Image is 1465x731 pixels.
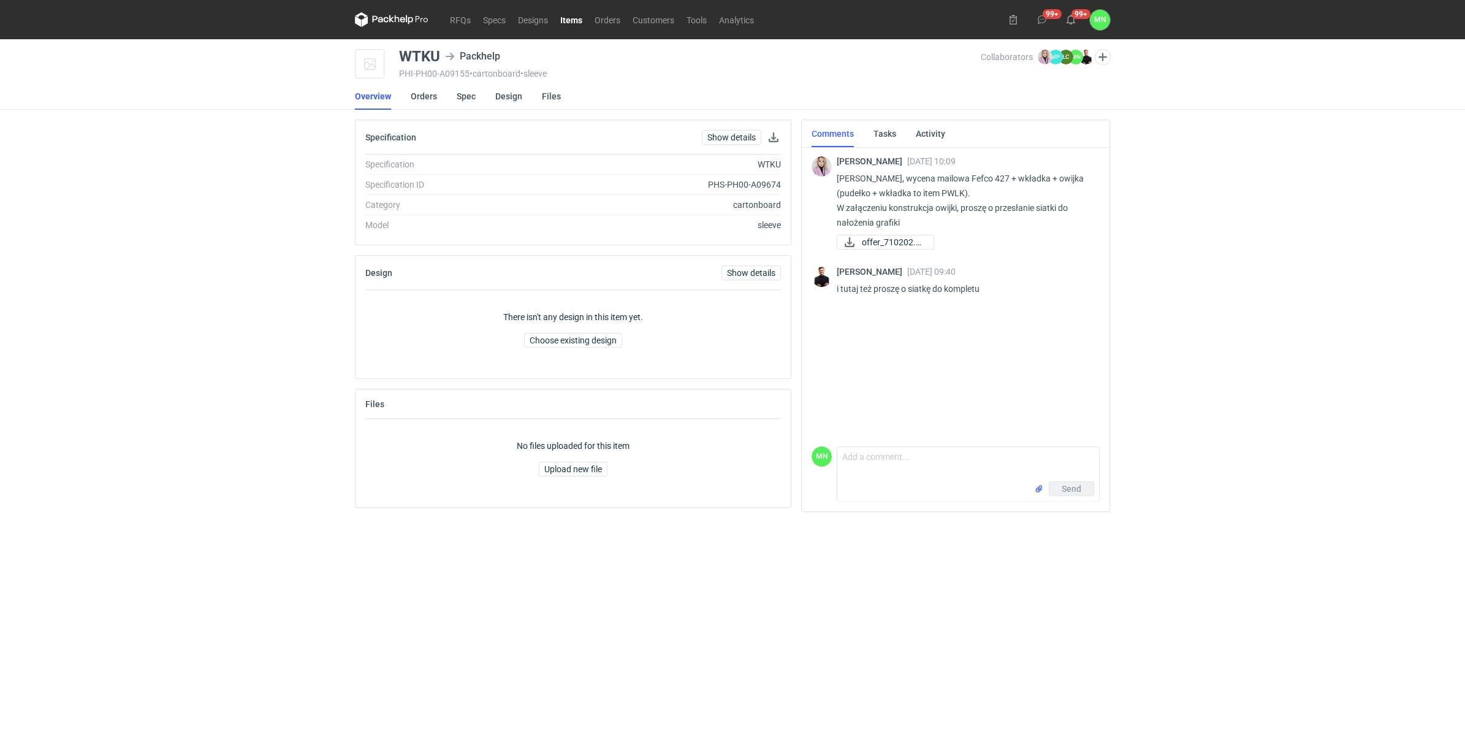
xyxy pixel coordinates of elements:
[554,12,588,27] a: Items
[1090,10,1110,30] button: MN
[411,83,437,110] a: Orders
[837,156,907,166] span: [PERSON_NAME]
[517,440,630,452] p: No files uploaded for this item
[365,219,531,231] div: Model
[495,83,522,110] a: Design
[445,49,500,64] div: Packhelp
[588,12,626,27] a: Orders
[365,158,531,170] div: Specification
[542,83,561,110] a: Files
[812,120,854,147] a: Comments
[365,132,416,142] h2: Specification
[512,12,554,27] a: Designs
[713,12,760,27] a: Analytics
[837,235,934,250] a: offer_710202.pdf
[365,268,392,278] h2: Design
[1038,50,1052,64] img: Klaudia Wiśniewska
[470,69,520,78] span: • cartonboard
[812,156,832,177] img: Klaudia Wiśniewska
[539,462,607,476] button: Upload new file
[365,178,531,191] div: Specification ID
[1090,10,1110,30] div: Małgorzata Nowotna
[399,69,981,78] div: PHI-PH00-A09155
[837,267,907,277] span: [PERSON_NAME]
[1048,50,1063,64] figcaption: MP
[531,158,781,170] div: WTKU
[544,465,602,473] span: Upload new file
[721,266,781,280] a: Show details
[1049,481,1094,496] button: Send
[837,281,1090,296] p: i tutaj też proszę o siatkę do kompletu
[503,311,643,323] p: There isn't any design in this item yet.
[862,235,924,249] span: offer_710202.pdf
[916,120,945,147] a: Activity
[399,49,440,64] div: WTKU
[626,12,680,27] a: Customers
[766,130,781,145] button: Download specification
[444,12,477,27] a: RFQs
[524,333,622,348] button: Choose existing design
[812,446,832,467] figcaption: MN
[1059,50,1073,64] figcaption: ŁC
[457,83,476,110] a: Spec
[1062,484,1081,493] span: Send
[531,178,781,191] div: PHS-PH00-A09674
[355,83,391,110] a: Overview
[531,219,781,231] div: sleeve
[531,199,781,211] div: cartonboard
[981,52,1033,62] span: Collaborators
[680,12,713,27] a: Tools
[1061,10,1081,29] button: 99+
[520,69,547,78] span: • sleeve
[1095,49,1111,65] button: Edit collaborators
[812,267,832,287] img: Tomasz Kubiak
[365,399,384,409] h2: Files
[907,156,956,166] span: [DATE] 10:09
[1068,50,1083,64] figcaption: MN
[837,171,1090,230] p: [PERSON_NAME], wycena mailowa Fefco 427 + wkładka + owijka (pudełko + wkładka to item PWLK). W za...
[873,120,896,147] a: Tasks
[365,199,531,211] div: Category
[355,12,428,27] svg: Packhelp Pro
[702,130,761,145] a: Show details
[477,12,512,27] a: Specs
[1032,10,1052,29] button: 99+
[1079,50,1094,64] img: Tomasz Kubiak
[812,446,832,467] div: Małgorzata Nowotna
[907,267,956,277] span: [DATE] 09:40
[530,336,617,345] span: Choose existing design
